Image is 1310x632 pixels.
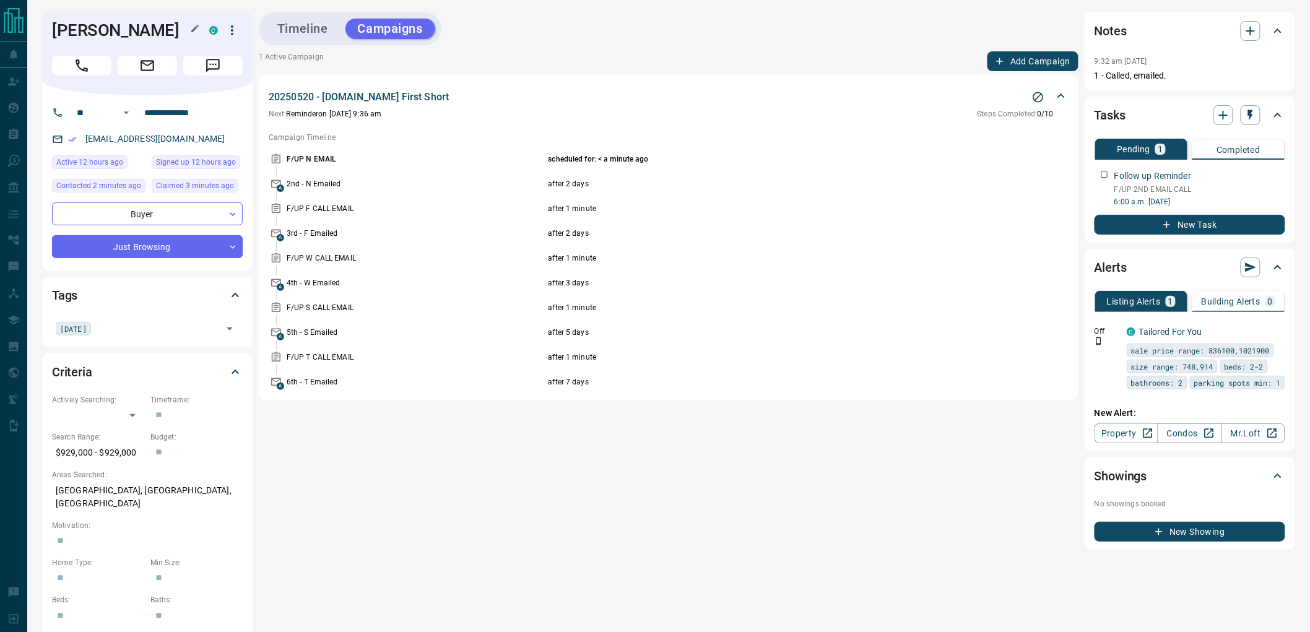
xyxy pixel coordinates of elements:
span: Next: [269,110,287,118]
p: Home Type: [52,557,144,568]
h2: Tags [52,285,77,305]
p: Pending [1117,145,1150,154]
button: Add Campaign [987,51,1078,71]
div: Just Browsing [52,235,243,258]
button: Open [221,320,238,337]
div: Alerts [1095,253,1285,282]
p: 5th - S Emailed [287,327,545,338]
div: Tags [52,280,243,310]
div: condos.ca [209,26,218,35]
span: [DATE] [60,322,87,335]
p: New Alert: [1095,407,1285,420]
p: scheduled for: < a minute ago [549,154,979,165]
p: F/UP 2ND EMAIL CALL [1114,184,1285,195]
button: Stop Campaign [1029,88,1048,106]
p: 6:00 a.m. [DATE] [1114,196,1285,207]
span: Signed up 12 hours ago [156,156,236,168]
button: Open [119,105,134,120]
p: Building Alerts [1202,297,1260,306]
p: Reminder on [DATE] 9:36 am [269,108,381,119]
p: 1 [1158,145,1163,154]
div: Sat Sep 13 2025 [52,179,145,196]
p: Actively Searching: [52,394,144,405]
span: Message [183,56,243,76]
p: after 1 minute [549,203,979,214]
span: A [277,184,284,192]
svg: Push Notification Only [1095,337,1103,345]
p: Motivation: [52,520,243,531]
button: New Task [1095,215,1285,235]
p: 1 - Called, emailed. [1095,69,1285,82]
p: Follow up Reminder [1114,170,1191,183]
p: 4th - W Emailed [287,277,545,288]
p: after 2 days [549,178,979,189]
p: 0 [1268,297,1273,306]
p: F/UP N EMAIL [287,154,545,165]
div: Criteria [52,357,243,387]
div: Tasks [1095,100,1285,130]
div: Buyer [52,202,243,225]
button: Campaigns [345,19,435,39]
p: after 1 minute [549,253,979,264]
p: [GEOGRAPHIC_DATA], [GEOGRAPHIC_DATA], [GEOGRAPHIC_DATA] [52,480,243,514]
p: No showings booked [1095,498,1285,509]
span: Active 12 hours ago [56,156,123,168]
p: after 3 days [549,277,979,288]
p: 1 [1168,297,1173,306]
h1: [PERSON_NAME] [52,20,191,40]
div: Showings [1095,461,1285,491]
div: Notes [1095,16,1285,46]
p: Beds: [52,594,144,605]
div: Sat Sep 13 2025 [152,179,243,196]
button: Timeline [265,19,341,39]
h2: Alerts [1095,258,1127,277]
span: parking spots min: 1 [1194,376,1281,389]
span: A [277,333,284,340]
p: 20250520 - [DOMAIN_NAME] First Short [269,90,449,105]
h2: Notes [1095,21,1127,41]
p: Off [1095,326,1119,337]
div: Fri Sep 12 2025 [152,155,243,173]
p: 1 Active Campaign [259,51,324,71]
p: after 7 days [549,376,979,387]
a: [EMAIL_ADDRESS][DOMAIN_NAME] [85,134,225,144]
p: F/UP T CALL EMAIL [287,352,545,363]
p: 6th - T Emailed [287,376,545,387]
p: Timeframe: [150,394,243,405]
span: Claimed 3 minutes ago [156,180,234,192]
p: Areas Searched: [52,469,243,480]
a: Tailored For You [1139,327,1202,337]
span: sale price range: 836100,1021900 [1131,344,1270,357]
p: Completed [1217,145,1260,154]
h2: Tasks [1095,105,1126,125]
p: after 1 minute [549,302,979,313]
p: Campaign Timeline [269,132,1069,143]
p: 3rd - F Emailed [287,228,545,239]
span: size range: 748,914 [1131,360,1213,373]
p: F/UP S CALL EMAIL [287,302,545,313]
span: Contacted 2 minutes ago [56,180,141,192]
p: 0 / 10 [978,108,1054,119]
div: 20250520 - [DOMAIN_NAME] First ShortStop CampaignNext:Reminderon [DATE] 9:36 amSteps Completed:0/10 [269,87,1069,122]
span: beds: 2-2 [1225,360,1264,373]
p: $929,000 - $929,000 [52,443,144,463]
h2: Criteria [52,362,92,382]
p: Search Range: [52,431,144,443]
div: condos.ca [1127,327,1135,336]
p: F/UP F CALL EMAIL [287,203,545,214]
p: Budget: [150,431,243,443]
span: A [277,234,284,241]
p: Baths: [150,594,243,605]
p: after 5 days [549,327,979,338]
p: Min Size: [150,557,243,568]
span: Call [52,56,111,76]
a: Property [1095,423,1158,443]
p: 9:32 am [DATE] [1095,57,1147,66]
span: A [277,284,284,291]
p: Listing Alerts [1107,297,1161,306]
p: F/UP W CALL EMAIL [287,253,545,264]
h2: Showings [1095,466,1147,486]
div: Fri Sep 12 2025 [52,155,145,173]
a: Condos [1158,423,1221,443]
span: Email [118,56,177,76]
